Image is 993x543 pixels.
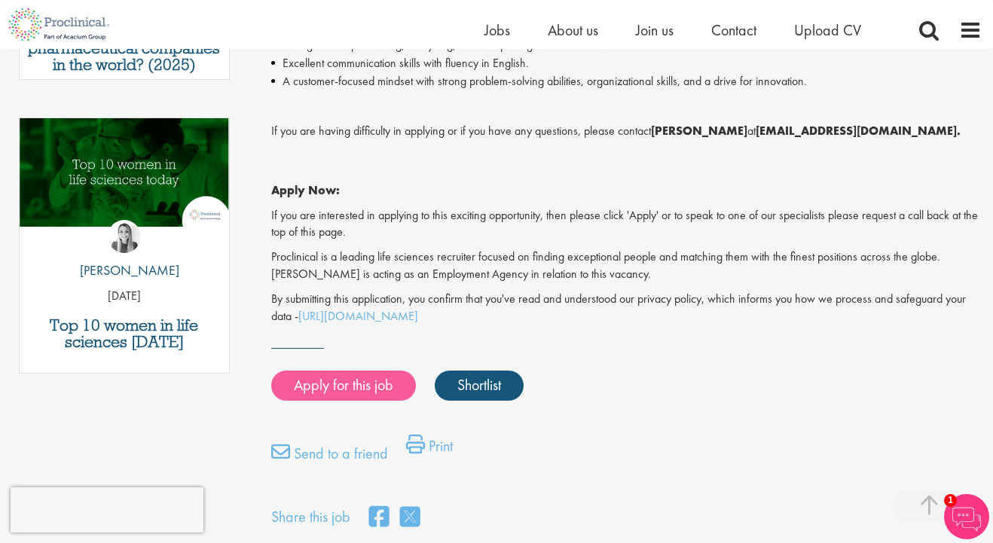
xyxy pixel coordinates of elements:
[636,20,674,40] a: Join us
[271,72,982,90] li: A customer-focused mindset with strong problem-solving abilities, organizational skills, and a dr...
[944,494,957,507] span: 1
[69,220,179,288] a: Hannah Burke [PERSON_NAME]
[406,435,453,465] a: Print
[271,207,982,242] p: If you are interested in applying to this exciting opportunity, then please click 'Apply' or to s...
[11,487,203,532] iframe: reCAPTCHA
[484,20,510,40] a: Jobs
[271,371,416,401] a: Apply for this job
[27,317,222,350] a: Top 10 women in life sciences [DATE]
[369,502,389,534] a: share on facebook
[69,261,179,280] p: [PERSON_NAME]
[651,123,747,139] strong: [PERSON_NAME]
[20,118,229,252] a: Link to a post
[548,20,598,40] a: About us
[20,288,229,305] p: [DATE]
[271,249,982,283] p: Proclinical is a leading life sciences recruiter focused on finding exceptional people and matchi...
[271,123,982,140] p: If you are having difficulty in applying or if you have any questions, please contact at
[271,182,340,198] strong: Apply Now:
[271,442,388,472] a: Send to a friend
[298,308,418,324] a: [URL][DOMAIN_NAME]
[756,123,961,139] strong: [EMAIL_ADDRESS][DOMAIN_NAME].
[400,502,420,534] a: share on twitter
[711,20,756,40] a: Contact
[271,291,982,325] p: By submitting this application, you confirm that you've read and understood our privacy policy, w...
[944,494,989,539] img: Chatbot
[108,220,141,253] img: Hannah Burke
[20,118,229,227] img: Top 10 women in life sciences today
[794,20,861,40] a: Upload CV
[271,506,350,528] label: Share this job
[271,54,982,72] li: Excellent communication skills with fluency in English.
[435,371,524,401] a: Shortlist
